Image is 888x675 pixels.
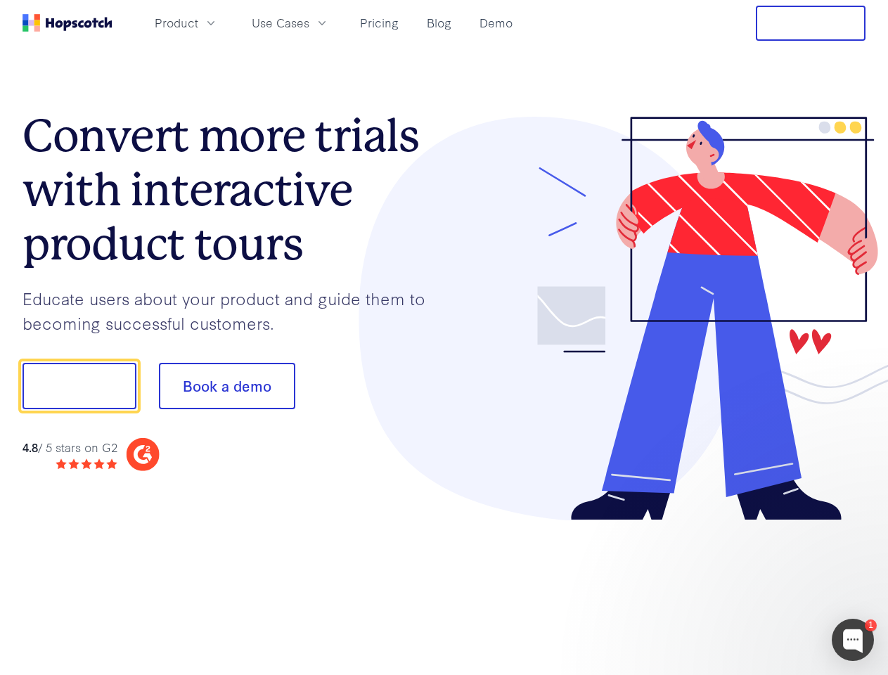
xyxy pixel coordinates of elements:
a: Home [22,14,112,32]
span: Product [155,14,198,32]
a: Demo [474,11,518,34]
h1: Convert more trials with interactive product tours [22,109,444,271]
a: Blog [421,11,457,34]
button: Book a demo [159,363,295,409]
button: Use Cases [243,11,337,34]
strong: 4.8 [22,439,38,455]
p: Educate users about your product and guide them to becoming successful customers. [22,286,444,335]
div: 1 [865,619,877,631]
a: Pricing [354,11,404,34]
button: Product [146,11,226,34]
div: / 5 stars on G2 [22,439,117,456]
button: Free Trial [756,6,866,41]
button: Show me! [22,363,136,409]
span: Use Cases [252,14,309,32]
